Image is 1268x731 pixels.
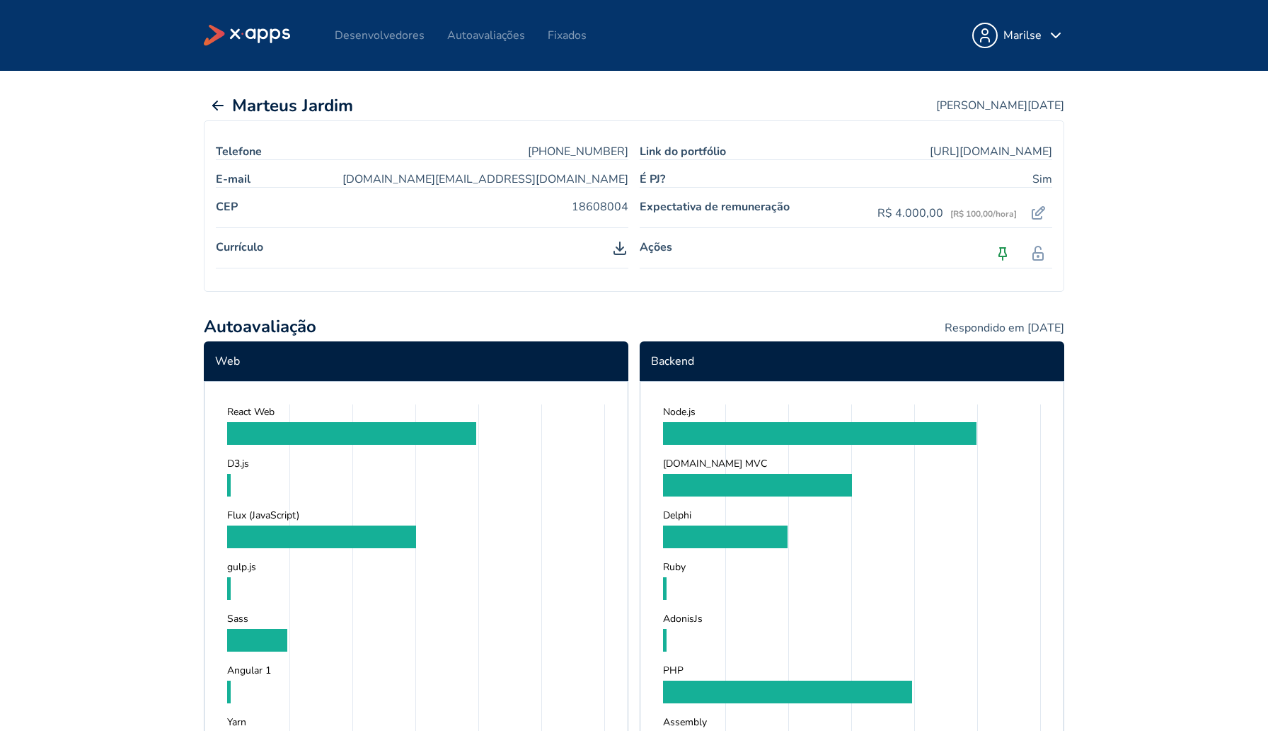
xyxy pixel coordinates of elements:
[1032,171,1052,187] span: Sim
[227,456,605,471] div: D3.js
[640,239,672,268] span: Ações
[227,560,605,574] div: gulp.js
[877,205,1017,222] div: R$ 4.000,00
[1003,27,1042,44] div: Marilse
[663,508,1041,523] div: Delphi
[227,663,605,678] div: Angular 1
[216,239,263,268] span: Currículo
[447,28,525,43] a: Autoavaliações
[663,560,1041,574] div: Ruby
[640,341,1064,381] span: Backend
[335,28,425,43] a: Desenvolvedores
[528,144,628,159] span: [PHONE_NUMBER]
[227,715,605,730] div: Yarn
[663,611,1041,626] div: AdonisJs
[227,611,605,626] div: Sass
[663,456,1041,471] div: [DOMAIN_NAME] MVC
[204,314,316,339] span: Autoavaliação
[342,171,628,187] a: [DOMAIN_NAME][EMAIL_ADDRESS][DOMAIN_NAME]
[930,144,1052,159] a: [URL][DOMAIN_NAME]
[950,208,1017,220] span: [ R$ 100,00 /hora]
[989,239,1017,268] button: Fixar dev no mercado
[227,508,605,523] div: Flux (JavaScript)
[204,341,628,381] span: Web
[936,98,1064,113] span: [PERSON_NAME] [DATE]
[640,144,726,159] span: Link do portfólio
[663,663,1041,678] div: PHP
[216,144,262,159] span: Telefone
[216,171,250,187] span: E-mail
[663,715,1041,730] div: Assembly
[1024,239,1052,268] button: Desabilitar dev no mercado
[663,404,1041,419] div: Node.js
[204,93,353,118] button: Marteus Jardim
[640,171,665,187] span: É PJ?
[945,320,1064,336] span: Respondido em [DATE]
[216,199,238,227] span: CEP
[640,199,790,227] span: Expectativa de remuneração
[548,28,587,43] a: Fixados
[227,404,605,419] div: React Web
[572,199,628,227] span: 18608004
[1024,199,1052,227] button: Alterar salário do desenvolvedor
